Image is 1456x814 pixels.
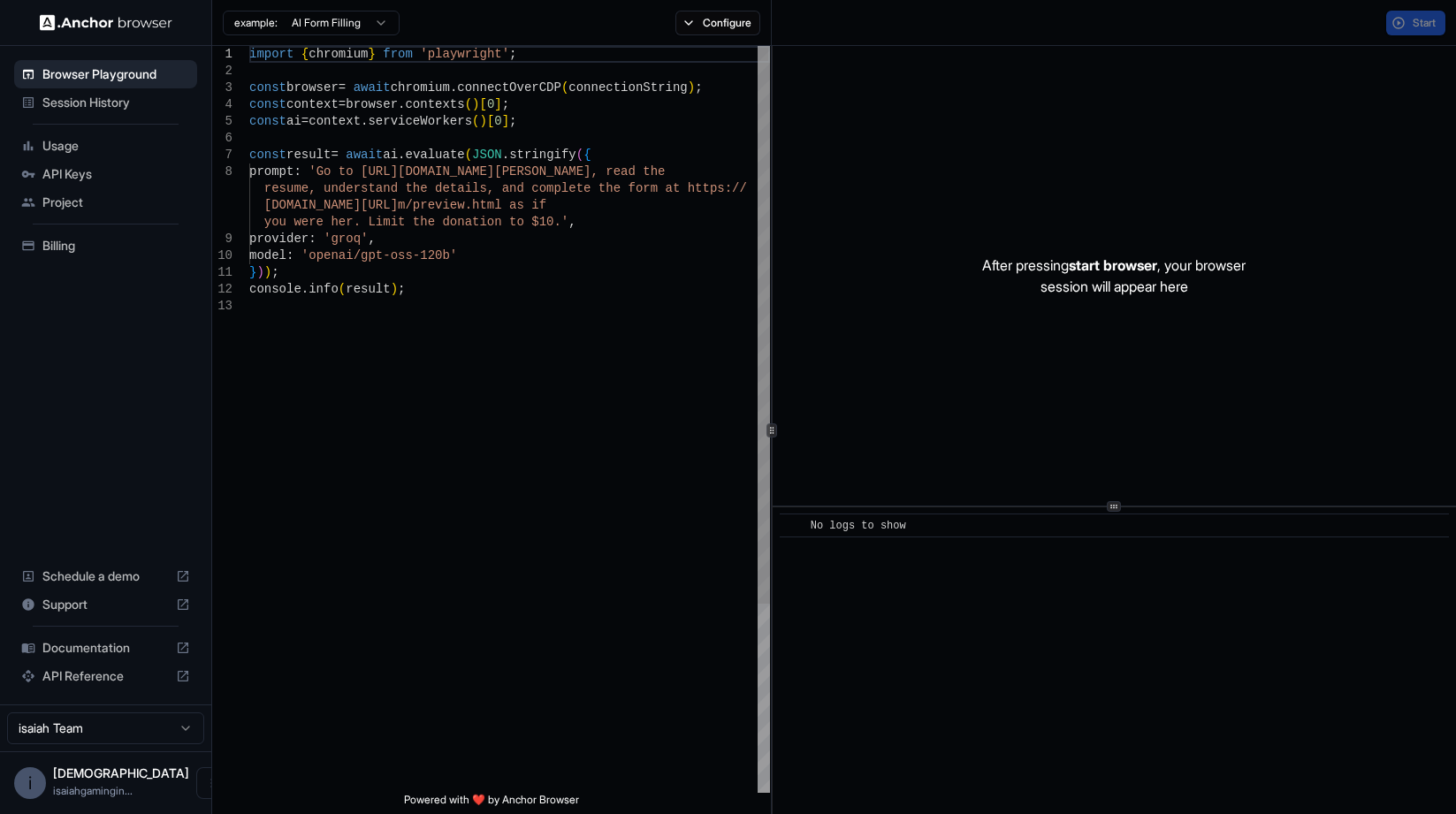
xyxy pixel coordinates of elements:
span: . [398,148,405,162]
span: 'Go to [URL][DOMAIN_NAME][PERSON_NAME], re [309,164,621,179]
span: . [301,282,309,296]
p: After pressing , your browser session will appear here [982,255,1246,297]
span: 0 [487,97,494,111]
span: ( [576,148,583,162]
span: m/preview.html as if [398,198,546,212]
div: Documentation [14,634,197,662]
span: import [249,47,293,61]
span: evaluate [405,148,464,162]
img: Anchor Logo [40,14,172,31]
span: chromium [309,47,368,61]
span: : [286,248,293,262]
span: const [249,148,286,162]
span: { [301,47,309,61]
div: 13 [212,298,233,315]
span: Usage [42,137,190,155]
div: API Keys [14,160,197,188]
span: { [583,148,591,162]
div: 12 [212,281,233,298]
div: i [14,767,46,799]
span: ) [688,80,695,95]
span: = [331,148,338,162]
span: connectionString [568,80,687,95]
span: : [309,232,316,246]
span: orm at https:// [636,181,747,195]
span: ] [494,97,501,111]
div: Browser Playground [14,60,197,88]
span: ( [465,97,472,111]
span: ; [398,282,405,296]
span: } [368,47,375,61]
span: browser [286,80,339,95]
div: Session History [14,88,197,117]
div: Usage [14,132,197,160]
span: ( [339,282,346,296]
span: example: [234,16,278,30]
div: 10 [212,247,233,264]
span: prompt [249,164,293,179]
span: ( [465,148,472,162]
span: console [249,282,301,296]
span: info [309,282,339,296]
span: [ [479,97,486,111]
div: 1 [212,46,233,63]
span: await [346,148,383,162]
span: } [249,265,256,279]
span: ) [391,282,398,296]
span: 'openai/gpt-oss-120b' [301,248,457,262]
span: [ [487,114,494,128]
span: 'groq' [324,232,368,246]
div: Schedule a demo [14,562,197,590]
span: ) [479,114,486,128]
span: ) [256,265,263,279]
span: . [450,80,457,95]
span: : [293,164,301,179]
span: Support [42,596,169,613]
div: 5 [212,113,233,130]
div: API Reference [14,662,197,690]
span: serviceWorkers [368,114,472,128]
span: result [346,282,390,296]
span: = [339,80,346,95]
div: Project [14,188,197,217]
div: 11 [212,264,233,281]
span: browser [346,97,398,111]
span: ( [561,80,568,95]
span: result [286,148,331,162]
span: = [339,97,346,111]
span: start browser [1069,256,1157,274]
div: 2 [212,63,233,80]
span: ] [502,114,509,128]
span: 'playwright' [420,47,509,61]
span: ) [264,265,271,279]
button: Open menu [196,767,228,799]
span: isaiah [53,765,189,780]
span: ( [472,114,479,128]
span: = [301,114,309,128]
span: ​ [789,517,797,535]
span: ; [502,97,509,111]
span: you were her. Limit the donation to $10.' [264,215,568,229]
div: Support [14,590,197,619]
div: 6 [212,130,233,147]
span: . [502,148,509,162]
span: ; [695,80,702,95]
span: const [249,114,286,128]
span: ; [271,265,278,279]
span: await [354,80,391,95]
span: Documentation [42,639,169,657]
span: API Keys [42,165,190,183]
span: from [383,47,413,61]
span: ) [472,97,479,111]
span: ; [509,47,516,61]
span: ai [286,114,301,128]
span: [DOMAIN_NAME][URL] [264,198,398,212]
span: const [249,97,286,111]
span: Browser Playground [42,65,190,83]
span: stringify [509,148,576,162]
span: connectOverCDP [457,80,561,95]
span: , [568,215,576,229]
span: . [398,97,405,111]
span: context [309,114,361,128]
span: ai [383,148,398,162]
